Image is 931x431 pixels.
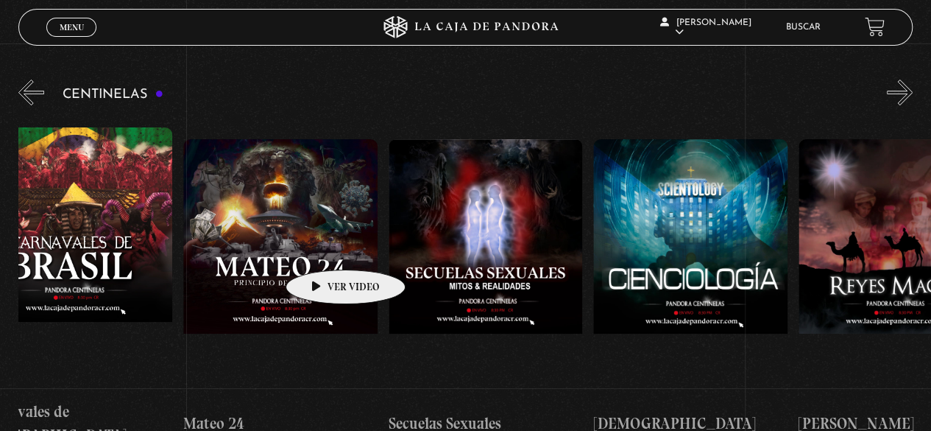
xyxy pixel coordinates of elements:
a: Buscar [786,23,821,32]
span: Menu [60,23,84,32]
span: Cerrar [54,35,89,45]
button: Next [887,80,913,105]
button: Previous [18,80,44,105]
h3: Centinelas [63,88,163,102]
a: View your shopping cart [865,17,885,37]
span: [PERSON_NAME] [660,18,751,37]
